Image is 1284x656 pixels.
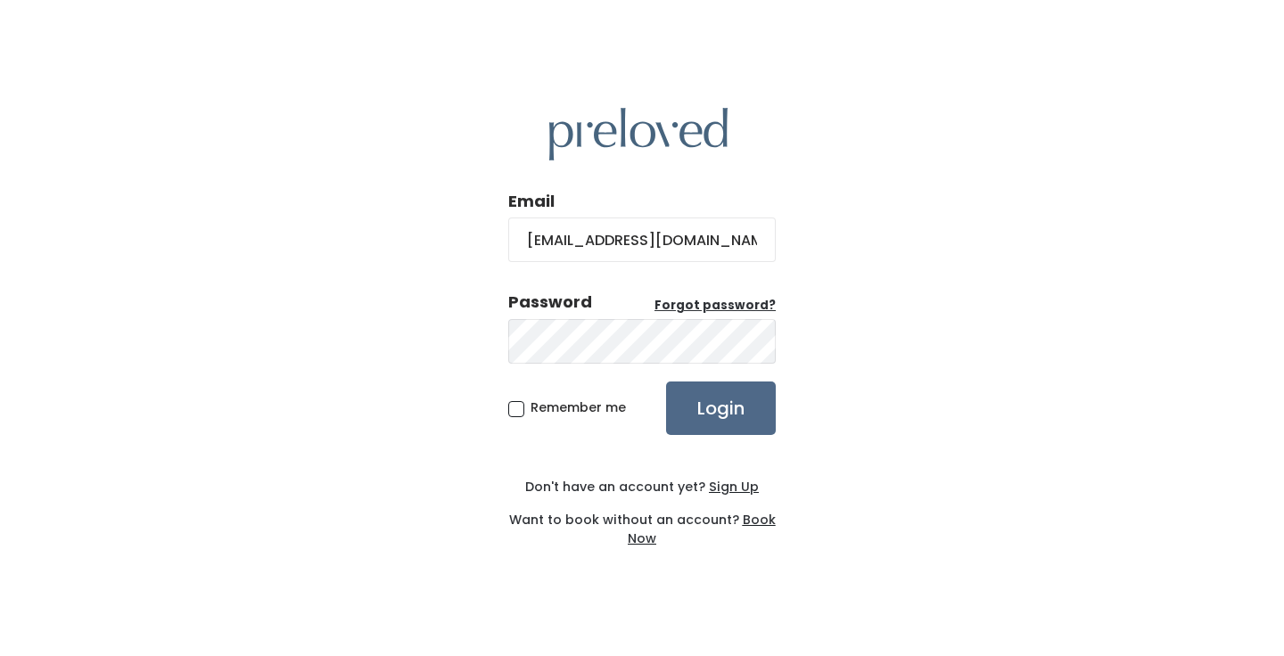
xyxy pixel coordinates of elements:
a: Book Now [628,511,776,547]
a: Forgot password? [654,297,776,315]
input: Login [666,381,776,435]
div: Password [508,291,592,314]
div: Want to book without an account? [508,496,776,548]
span: Remember me [531,398,626,416]
u: Sign Up [709,478,759,496]
div: Don't have an account yet? [508,478,776,496]
u: Forgot password? [654,297,776,314]
img: preloved logo [549,108,728,160]
a: Sign Up [705,478,759,496]
label: Email [508,190,555,213]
